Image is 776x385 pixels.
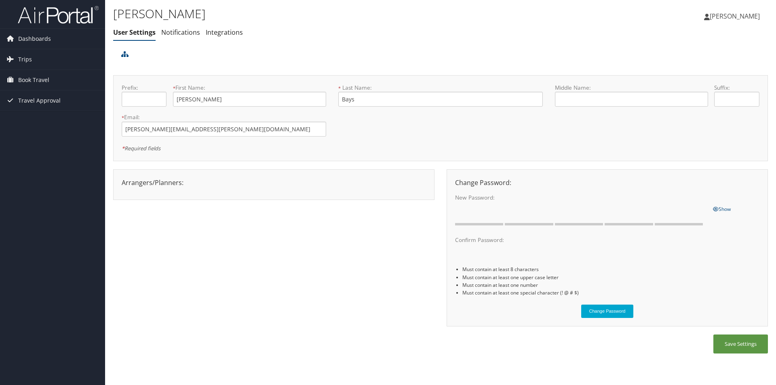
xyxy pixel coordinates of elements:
[449,178,765,187] div: Change Password:
[455,236,706,244] label: Confirm Password:
[173,84,326,92] label: First Name:
[122,145,160,152] em: Required fields
[713,204,731,213] a: Show
[122,113,326,121] label: Email:
[18,5,99,24] img: airportal-logo.png
[710,12,760,21] span: [PERSON_NAME]
[581,305,634,318] button: Change Password
[161,28,200,37] a: Notifications
[555,84,708,92] label: Middle Name:
[455,194,706,202] label: New Password:
[116,178,432,187] div: Arrangers/Planners:
[122,84,167,92] label: Prefix:
[206,28,243,37] a: Integrations
[462,265,759,273] li: Must contain at least 8 characters
[462,289,759,297] li: Must contain at least one special character (! @ # $)
[462,273,759,281] li: Must contain at least one upper case letter
[113,5,550,22] h1: [PERSON_NAME]
[713,335,768,353] button: Save Settings
[18,90,61,111] span: Travel Approval
[338,84,543,92] label: Last Name:
[18,49,32,69] span: Trips
[18,29,51,49] span: Dashboards
[462,281,759,289] li: Must contain at least one number
[713,206,731,212] span: Show
[113,28,156,37] a: User Settings
[714,84,759,92] label: Suffix:
[704,4,768,28] a: [PERSON_NAME]
[18,70,49,90] span: Book Travel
